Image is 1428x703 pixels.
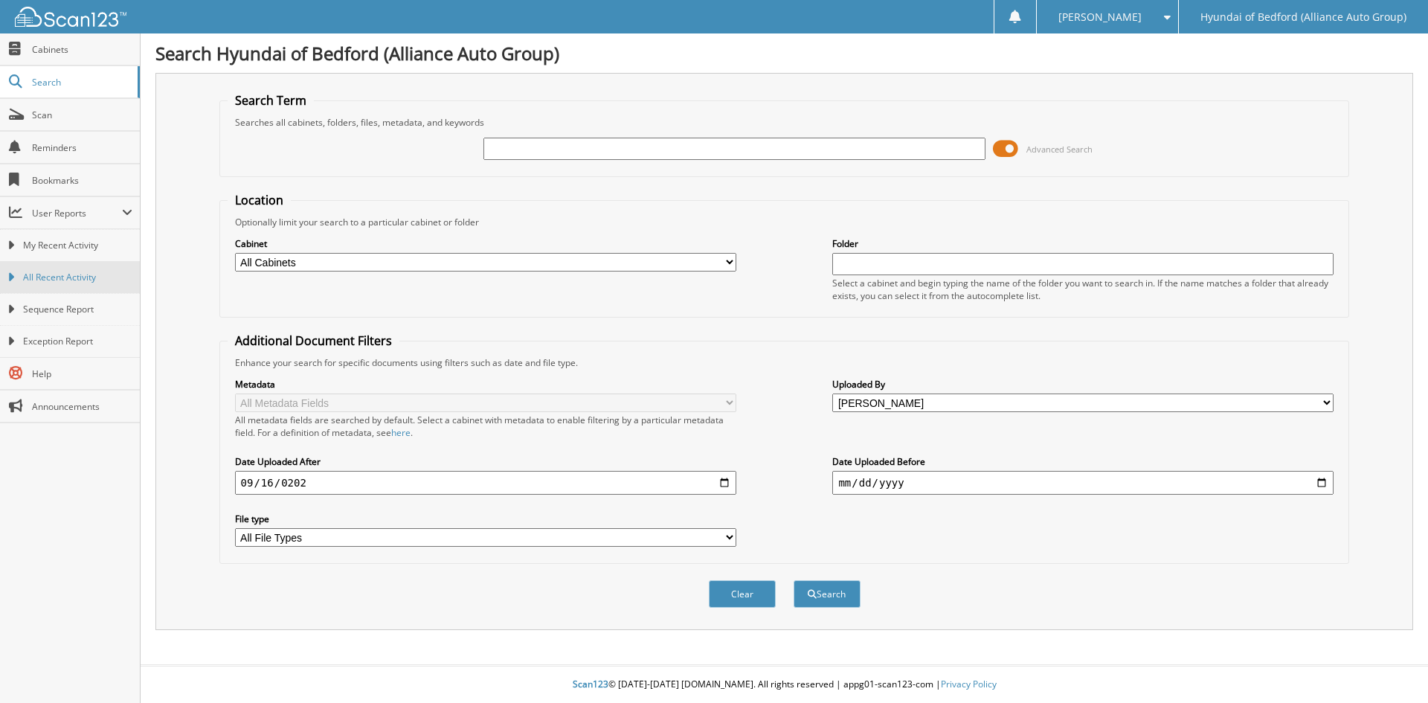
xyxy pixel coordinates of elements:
[832,455,1334,468] label: Date Uploaded Before
[32,43,132,56] span: Cabinets
[23,303,132,316] span: Sequence Report
[1026,144,1093,155] span: Advanced Search
[832,378,1334,391] label: Uploaded By
[1354,632,1428,703] iframe: Chat Widget
[228,192,291,208] legend: Location
[32,109,132,121] span: Scan
[32,367,132,380] span: Help
[32,207,122,219] span: User Reports
[228,216,1342,228] div: Optionally limit your search to a particular cabinet or folder
[228,356,1342,369] div: Enhance your search for specific documents using filters such as date and file type.
[155,41,1413,65] h1: Search Hyundai of Bedford (Alliance Auto Group)
[1200,13,1406,22] span: Hyundai of Bedford (Alliance Auto Group)
[23,335,132,348] span: Exception Report
[1058,13,1142,22] span: [PERSON_NAME]
[794,580,861,608] button: Search
[235,378,736,391] label: Metadata
[832,471,1334,495] input: end
[32,400,132,413] span: Announcements
[141,667,1428,703] div: © [DATE]-[DATE] [DOMAIN_NAME]. All rights reserved | appg01-scan123-com |
[709,580,776,608] button: Clear
[32,174,132,187] span: Bookmarks
[235,237,736,250] label: Cabinet
[228,92,314,109] legend: Search Term
[23,239,132,252] span: My Recent Activity
[391,426,411,439] a: here
[228,116,1342,129] div: Searches all cabinets, folders, files, metadata, and keywords
[573,678,608,690] span: Scan123
[32,76,130,89] span: Search
[235,455,736,468] label: Date Uploaded After
[15,7,126,27] img: scan123-logo-white.svg
[832,237,1334,250] label: Folder
[235,471,736,495] input: start
[32,141,132,154] span: Reminders
[941,678,997,690] a: Privacy Policy
[235,513,736,525] label: File type
[23,271,132,284] span: All Recent Activity
[832,277,1334,302] div: Select a cabinet and begin typing the name of the folder you want to search in. If the name match...
[228,333,399,349] legend: Additional Document Filters
[235,414,736,439] div: All metadata fields are searched by default. Select a cabinet with metadata to enable filtering b...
